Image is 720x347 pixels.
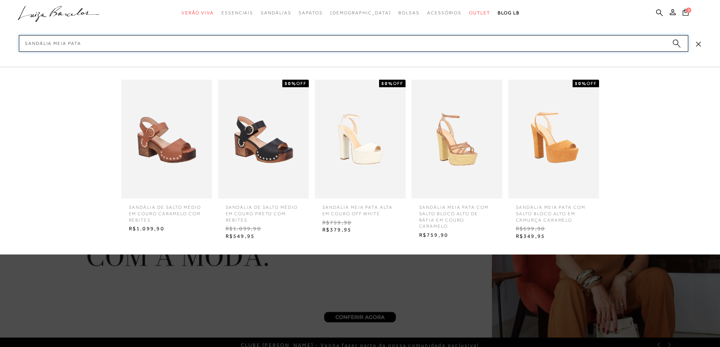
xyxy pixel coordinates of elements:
span: OFF [393,81,403,86]
a: BLOG LB [498,6,520,20]
img: SANDÁLIA DE SALTO MÉDIO EM COURO PRETO COM REBITES [218,80,309,199]
span: R$349,95 [510,231,597,242]
span: SANDÁLIA MEIA PATA COM SALTO BLOCO ALTO DE RÁFIA EM COURO CARAMELO [413,199,500,230]
strong: 50% [575,81,587,86]
a: categoryNavScreenReaderText [427,6,461,20]
span: Verão Viva [181,10,214,15]
a: categoryNavScreenReaderText [181,6,214,20]
img: SANDÁLIA MEIA PATA ALTA EM COURO OFF WHITE [315,80,406,199]
span: [DEMOGRAPHIC_DATA] [330,10,391,15]
span: R$1.099,90 [220,223,307,234]
span: 0 [686,8,691,13]
span: R$699,90 [510,223,597,234]
span: R$759,90 [413,230,500,241]
a: categoryNavScreenReaderText [469,6,490,20]
a: SANDÁLIA DE SALTO MÉDIO EM COURO PRETO COM REBITES 50%OFF SANDÁLIA DE SALTO MÉDIO EM COURO PRETO ... [216,80,311,242]
span: Sandálias [261,10,291,15]
a: SANDÁLIA MEIA PATA COM SALTO BLOCO ALTO EM CAMURÇA CARAMELO 50%OFF SANDÁLIA MEIA PATA COM SALTO B... [506,80,601,242]
span: Essenciais [221,10,253,15]
span: OFF [296,81,307,86]
a: categoryNavScreenReaderText [261,6,291,20]
a: SANDÁLIA DE SALTO MÉDIO EM COURO CARAMELO COM REBITES SANDÁLIA DE SALTO MÉDIO EM COURO CARAMELO C... [119,80,214,234]
span: Outlet [469,10,490,15]
a: categoryNavScreenReaderText [398,6,420,20]
strong: 50% [285,81,296,86]
input: Buscar. [19,35,688,52]
span: SANDÁLIA MEIA PATA ALTA EM COURO OFF WHITE [317,199,404,217]
span: R$379,95 [317,224,404,236]
span: R$549,95 [220,231,307,242]
span: SANDÁLIA DE SALTO MÉDIO EM COURO PRETO COM REBITES [220,199,307,223]
img: SANDÁLIA MEIA PATA COM SALTO BLOCO ALTO EM CAMURÇA CARAMELO [508,80,599,199]
a: SANDÁLIA MEIA PATA COM SALTO BLOCO ALTO DE RÁFIA EM COURO CARAMELO SANDÁLIA MEIA PATA COM SALTO B... [410,80,504,241]
img: SANDÁLIA DE SALTO MÉDIO EM COURO CARAMELO COM REBITES [121,80,212,199]
img: SANDÁLIA MEIA PATA COM SALTO BLOCO ALTO DE RÁFIA EM COURO CARAMELO [412,80,502,199]
button: 0 [680,8,691,19]
span: R$1.099,90 [123,223,210,234]
span: R$759,90 [317,217,404,228]
a: categoryNavScreenReaderText [299,6,322,20]
span: BLOG LB [498,10,520,15]
strong: 50% [381,81,393,86]
a: noSubCategoriesText [330,6,391,20]
a: categoryNavScreenReaderText [221,6,253,20]
a: SANDÁLIA MEIA PATA ALTA EM COURO OFF WHITE 50%OFF SANDÁLIA MEIA PATA ALTA EM COURO OFF WHITE R$75... [313,80,407,236]
span: Acessórios [427,10,461,15]
span: SANDÁLIA DE SALTO MÉDIO EM COURO CARAMELO COM REBITES [123,199,210,223]
span: Bolsas [398,10,420,15]
span: SANDÁLIA MEIA PATA COM SALTO BLOCO ALTO EM CAMURÇA CARAMELO [510,199,597,223]
span: OFF [587,81,597,86]
span: Sapatos [299,10,322,15]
